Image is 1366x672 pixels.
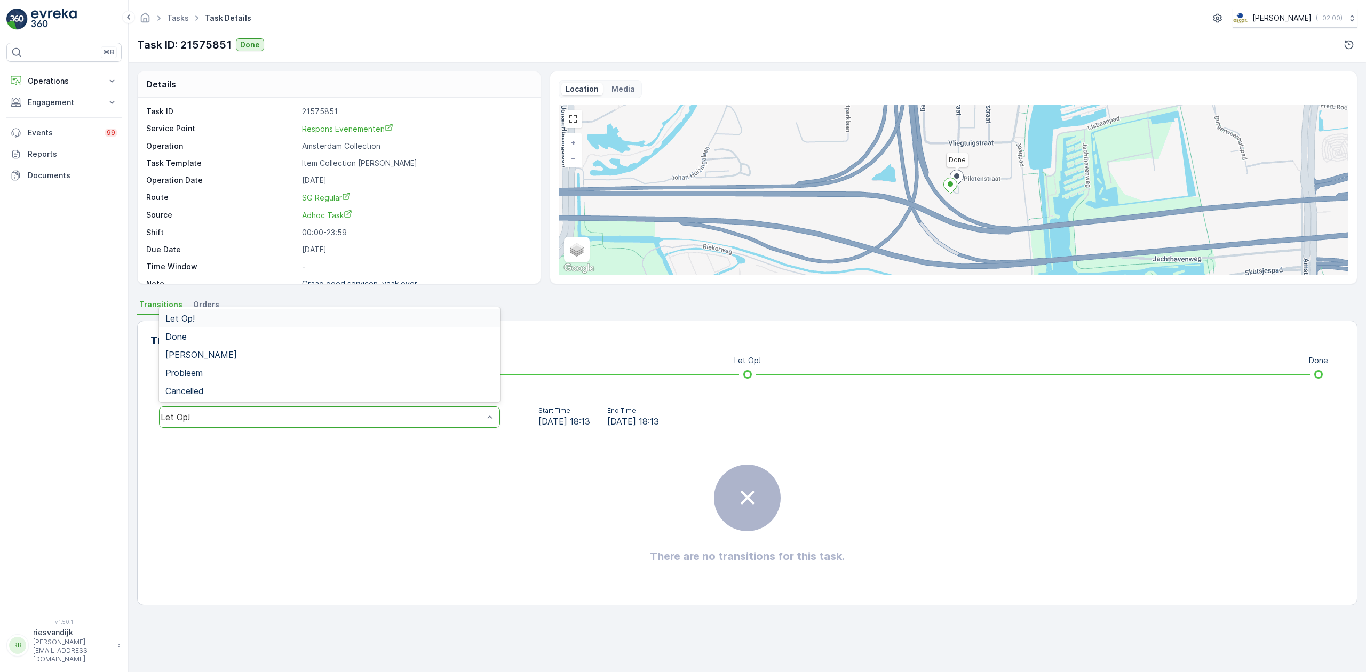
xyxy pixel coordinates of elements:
[6,165,122,186] a: Documents
[236,38,264,51] button: Done
[165,314,195,323] span: Let Op!
[6,143,122,165] a: Reports
[104,48,114,57] p: ⌘B
[203,13,253,23] span: Task Details
[302,175,529,186] p: [DATE]
[146,210,298,221] p: Source
[1252,13,1312,23] p: [PERSON_NAME]
[33,638,112,663] p: [PERSON_NAME][EMAIL_ADDRESS][DOMAIN_NAME]
[146,227,298,238] p: Shift
[33,627,112,638] p: riesvandijk
[302,123,529,134] a: Respons Evenementen
[146,123,298,134] p: Service Point
[302,210,529,221] a: Adhoc Task
[146,106,298,117] p: Task ID
[1233,9,1357,28] button: [PERSON_NAME](+02:00)
[28,170,117,181] p: Documents
[139,299,182,310] span: Transitions
[6,627,122,663] button: RRriesvandijk[PERSON_NAME][EMAIL_ADDRESS][DOMAIN_NAME]
[566,84,599,94] p: Location
[193,299,219,310] span: Orders
[6,9,28,30] img: logo
[6,122,122,143] a: Events99
[565,134,581,150] a: Zoom In
[302,192,529,203] a: SG Regular
[137,37,232,53] p: Task ID: 21575851
[565,111,581,127] a: View Fullscreen
[146,278,298,289] p: Note
[538,406,590,415] p: Start Time
[611,84,635,94] p: Media
[240,39,260,50] p: Done
[146,244,298,255] p: Due Date
[9,637,26,654] div: RR
[6,92,122,113] button: Engagement
[28,97,100,108] p: Engagement
[6,70,122,92] button: Operations
[561,261,597,275] a: Open this area in Google Maps (opens a new window)
[302,193,351,202] span: SG Regular
[565,238,589,261] a: Layers
[167,13,189,22] a: Tasks
[31,9,77,30] img: logo_light-DOdMpM7g.png
[734,355,761,366] p: Let Op!
[607,415,659,428] span: [DATE] 18:13
[538,415,590,428] span: [DATE] 18:13
[1233,12,1248,24] img: basis-logo_rgb2x.png
[302,211,352,220] span: Adhoc Task
[28,149,117,159] p: Reports
[146,141,298,151] p: Operation
[161,412,483,422] div: Let Op!
[146,192,298,203] p: Route
[302,279,423,288] p: Graag goed servicen, vaak over...
[571,138,576,147] span: +
[165,350,237,359] span: [PERSON_NAME]
[302,141,529,151] p: Amsterdam Collection
[607,406,659,415] p: End Time
[565,150,581,166] a: Zoom Out
[561,261,597,275] img: Google
[146,158,298,169] p: Task Template
[6,619,122,625] span: v 1.50.1
[1309,355,1328,366] p: Done
[302,244,529,255] p: [DATE]
[146,175,298,186] p: Operation Date
[139,16,151,25] a: Homepage
[107,129,115,137] p: 99
[302,227,529,238] p: 00:00-23:59
[146,261,298,272] p: Time Window
[146,78,176,91] p: Details
[28,76,100,86] p: Operations
[571,154,576,163] span: −
[302,261,529,272] p: -
[302,158,529,169] p: Item Collection [PERSON_NAME]
[150,332,210,348] p: Transitions
[165,332,187,341] span: Done
[302,124,393,133] span: Respons Evenementen
[1316,14,1343,22] p: ( +02:00 )
[302,106,529,117] p: 21575851
[650,548,845,564] h2: There are no transitions for this task.
[165,368,203,378] span: Probleem
[165,386,204,396] span: Cancelled
[28,127,98,138] p: Events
